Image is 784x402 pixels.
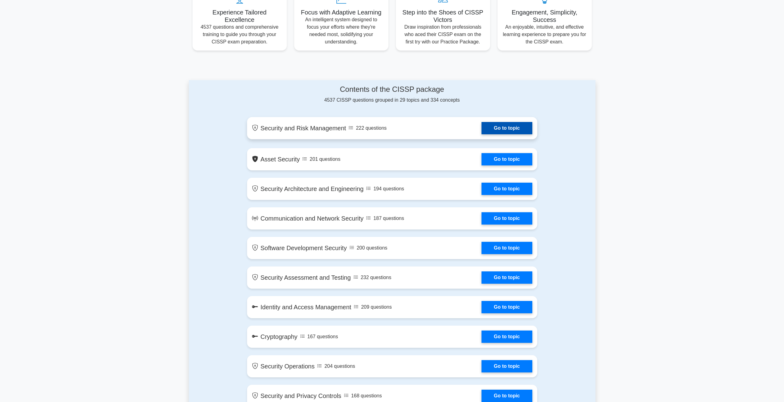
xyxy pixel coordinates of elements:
a: Go to topic [481,122,532,134]
p: An intelligent system designed to focus your efforts where they're needed most, solidifying your ... [299,16,384,46]
a: Go to topic [481,183,532,195]
div: 4537 CISSP questions grouped in 29 topics and 334 concepts [247,85,537,104]
h4: Contents of the CISSP package [247,85,537,94]
a: Go to topic [481,301,532,313]
a: Go to topic [481,212,532,225]
h5: Step into the Shoes of CISSP Victors [401,9,485,23]
a: Go to topic [481,271,532,284]
a: Go to topic [481,390,532,402]
p: Draw inspiration from professionals who aced their CISSP exam on the first try with our Practice ... [401,23,485,46]
h5: Experience Tailored Excellence [197,9,282,23]
h5: Focus with Adaptive Learning [299,9,384,16]
a: Go to topic [481,360,532,372]
p: 4537 questions and comprehensive training to guide you through your CISSP exam preparation. [197,23,282,46]
a: Go to topic [481,242,532,254]
a: Go to topic [481,331,532,343]
p: An enjoyable, intuitive, and effective learning experience to prepare you for the CISSP exam. [502,23,587,46]
a: Go to topic [481,153,532,165]
h5: Engagement, Simplicity, Success [502,9,587,23]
